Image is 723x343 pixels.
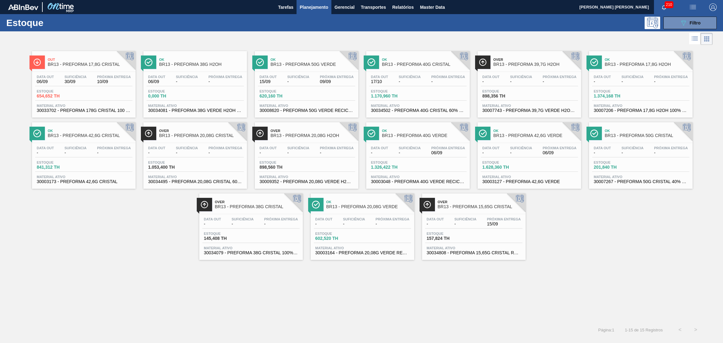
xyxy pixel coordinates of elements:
span: Próxima Entrega [208,146,242,150]
a: ÍconeOkBR13 - PREFORMA 38G H2OHData out06/09Suficiência-Próxima Entrega-Estoque0,000 THMaterial a... [139,46,250,118]
span: - [510,150,532,155]
a: ÍconeOutBR13 - PREFORMA 17,8G CRISTALData out06/09Suficiência30/09Próxima Entrega10/09Estoque654,... [27,46,139,118]
span: BR13 - PREFORMA 38G H2OH [159,62,244,67]
span: Data out [482,146,500,150]
img: userActions [689,3,697,11]
img: Ícone [590,58,598,66]
span: 06/09 [148,79,165,84]
span: Ok [382,58,467,61]
span: - [176,79,198,84]
span: Suficiência [399,146,420,150]
span: Estoque [204,232,248,235]
img: Ícone [256,58,264,66]
span: 30034081 - PREFORMA 38G VERDE H2OH RECICLADA [148,108,242,113]
img: Ícone [201,201,208,208]
span: 15/09 [487,222,521,226]
span: - [176,150,198,155]
span: 30003127 - PREFORMA 42,6G VERDE [482,179,576,184]
span: Data out [427,217,444,221]
span: - [371,150,388,155]
span: Suficiência [64,75,86,79]
span: Data out [594,146,611,150]
span: - [654,79,688,84]
span: BR13 - PREFORMA 50G VERDE [270,62,355,67]
span: Estoque [148,89,192,93]
span: - [260,150,277,155]
span: Próxima Entrega [431,75,465,79]
span: Data out [148,146,165,150]
span: Over [438,200,522,204]
span: Over [493,58,578,61]
span: BR13 - PREFORMA 38G CRISTAL [215,204,300,209]
span: Material ativo [594,175,688,179]
span: Estoque [594,161,638,164]
span: 1.628,360 TH [482,165,526,170]
span: BR13 - PREFORMA 42,6G CRISTAL [48,133,132,138]
img: Ícone [312,201,320,208]
span: - [287,150,309,155]
span: - [208,150,242,155]
span: Ok [48,129,132,133]
span: Ok [326,200,411,204]
button: Notificações [654,3,674,12]
span: 1.374,168 TH [594,94,638,98]
span: - [594,150,611,155]
span: BR13 - PREFORMA 17,8G CRISTAL [48,62,132,67]
span: Master Data [420,3,445,11]
span: 15/09 [260,79,277,84]
span: Estoque [371,161,415,164]
span: - [543,79,576,84]
span: Próxima Entrega [97,146,131,150]
span: Próxima Entrega [208,75,242,79]
span: 30003173 - PREFORMA 42,6G CRISTAL [37,179,131,184]
span: - [204,222,221,226]
img: TNhmsLtSVTkK8tSr43FrP2fwEKptu5GPRR3wAAAABJRU5ErkJggg== [8,4,38,10]
span: Próxima Entrega [543,75,576,79]
span: - [64,150,86,155]
span: Ok [382,129,467,133]
span: Suficiência [287,75,309,79]
a: ÍconeOverBR13 - PREFORMA 39,7G H2OHData out-Suficiência-Próxima Entrega-Estoque898,356 THMaterial... [473,46,584,118]
span: 30003048 - PREFORMA 40G VERDE RECICLADA [371,179,465,184]
span: Suficiência [510,146,532,150]
span: Estoque [482,161,526,164]
span: - [399,150,420,155]
span: Estoque [260,89,303,93]
span: - [594,79,611,84]
span: Ok [270,58,355,61]
span: 602,520 TH [315,236,359,241]
span: BR13 - PREFORMA 15,65G CRISTAL [438,204,522,209]
span: Material ativo [371,175,465,179]
span: Estoque [315,232,359,235]
span: Estoque [427,232,471,235]
span: 30007267 - PREFORMA 50G CRISTAL 40% RECICLADA [594,179,688,184]
span: Estoque [594,89,638,93]
span: 1.326,422 TH [371,165,415,170]
div: Pogramando: nenhum usuário selecionado [645,17,660,29]
span: 06/09 [543,150,576,155]
span: Próxima Entrega [543,146,576,150]
span: 210 [665,1,673,8]
span: Estoque [37,89,81,93]
span: Over [215,200,300,204]
span: BR13 - PREFORMA 20,08G VERDE [326,204,411,209]
a: ÍconeOverBR13 - PREFORMA 20,08G H2OHData out-Suficiência-Próxima Entrega-Estoque898,560 THMateria... [250,118,361,189]
span: Suficiência [343,217,365,221]
span: - [376,222,410,226]
div: Visão em Lista [689,33,701,45]
span: 30034502 - PREFORMA 40G CRISTAL 60% REC [371,108,465,113]
a: ÍconeOkBR13 - PREFORMA 42,6G CRISTALData out-Suficiência-Próxima Entrega-Estoque841,312 THMateria... [27,118,139,189]
span: Data out [37,146,54,150]
span: 201,840 TH [594,165,638,170]
span: BR13 - PREFORMA 50G CRISTAL [605,133,689,138]
span: - [232,222,254,226]
span: Próxima Entrega [487,217,521,221]
span: Estoque [260,161,303,164]
span: Data out [371,75,388,79]
span: - [454,222,476,226]
span: Filtro [690,20,701,25]
span: 1.053,400 TH [148,165,192,170]
span: - [482,150,500,155]
span: Suficiência [454,217,476,221]
span: Estoque [148,161,192,164]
